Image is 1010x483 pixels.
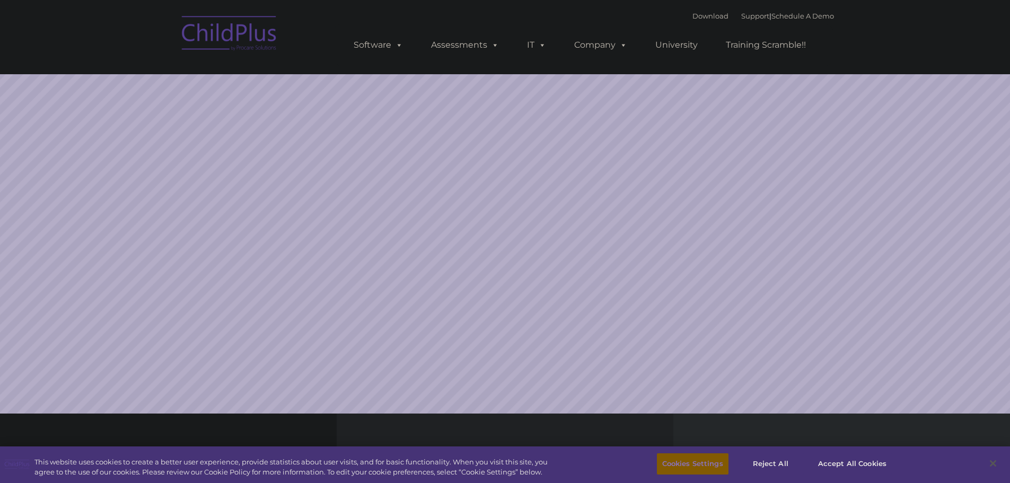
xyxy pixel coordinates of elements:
a: Software [343,34,414,56]
a: Assessments [420,34,510,56]
a: University [645,34,708,56]
a: Support [741,12,769,20]
a: Company [564,34,638,56]
a: Schedule A Demo [771,12,834,20]
button: Reject All [737,453,804,475]
a: Training Scramble!! [715,34,816,56]
a: IT [516,34,557,56]
button: Close [981,452,1005,475]
img: ChildPlus by Procare Solutions [177,8,283,62]
div: This website uses cookies to create a better user experience, provide statistics about user visit... [34,457,556,478]
font: | [692,12,834,20]
button: Accept All Cookies [813,453,892,475]
button: Cookies Settings [657,453,728,475]
a: Download [692,12,728,20]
